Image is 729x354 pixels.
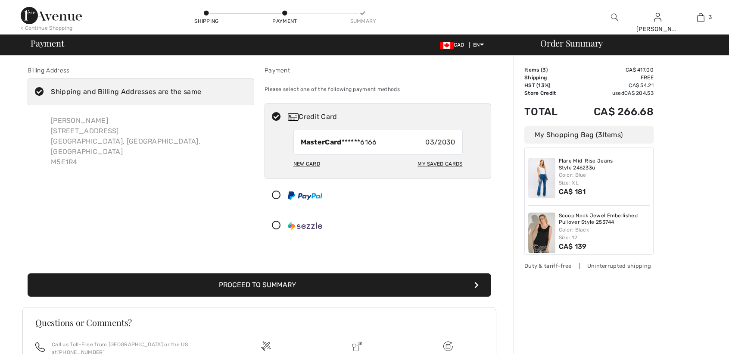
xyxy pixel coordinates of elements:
[559,158,650,171] a: Flare Mid-Rise Jeans Style 246233u
[31,39,64,47] span: Payment
[35,342,45,352] img: call
[194,17,220,25] div: Shipping
[624,90,654,96] span: CA$ 204.53
[524,97,570,126] td: Total
[440,42,454,49] img: Canadian Dollar
[559,226,650,241] div: Color: Black Size: 12
[570,89,654,97] td: used
[654,12,661,22] img: My Info
[528,158,555,198] img: Flare Mid-Rise Jeans Style 246233u
[611,12,618,22] img: search the website
[288,113,299,121] img: Credit Card
[697,12,704,22] img: My Bag
[21,7,82,24] img: 1ère Avenue
[51,87,201,97] div: Shipping and Billing Addresses are the same
[288,191,322,200] img: PayPal
[524,81,570,89] td: HST (13%)
[28,66,254,75] div: Billing Address
[272,17,298,25] div: Payment
[559,213,650,226] a: Scoop Neck Jewel Embellished Pullover Style 253744
[443,341,453,351] img: Free shipping on orders over $99
[570,74,654,81] td: Free
[301,138,342,146] strong: MasterCard
[570,97,654,126] td: CA$ 266.68
[293,157,320,171] div: New Card
[425,137,455,147] span: 03/2030
[524,262,654,270] div: Duty & tariff-free | Uninterrupted shipping
[265,78,491,100] div: Please select one of the following payment methods
[598,131,602,139] span: 3
[28,273,491,297] button: Proceed to Summary
[559,242,587,251] span: CA$ 139
[559,188,586,196] span: CA$ 181
[350,17,376,25] div: Summary
[261,341,271,351] img: Free shipping on orders over $99
[417,157,462,171] div: My Saved Cards
[288,222,322,230] img: Sezzle
[679,12,722,22] a: 3
[559,171,650,187] div: Color: Blue Size: XL
[654,13,661,21] a: Sign In
[636,25,679,34] div: [PERSON_NAME]
[530,39,724,47] div: Order Summary
[440,42,468,48] span: CAD
[35,318,483,327] h3: Questions or Comments?
[44,109,254,174] div: [PERSON_NAME] [STREET_ADDRESS] [GEOGRAPHIC_DATA], [GEOGRAPHIC_DATA], [GEOGRAPHIC_DATA] M5E1R4
[570,66,654,74] td: CA$ 417.00
[21,24,73,32] div: < Continue Shopping
[524,89,570,97] td: Store Credit
[352,341,362,351] img: Delivery is a breeze since we pay the duties!
[709,13,712,21] span: 3
[265,66,491,75] div: Payment
[528,213,555,253] img: Scoop Neck Jewel Embellished Pullover Style 253744
[288,112,485,122] div: Credit Card
[473,42,484,48] span: EN
[570,81,654,89] td: CA$ 54.21
[524,66,570,74] td: Items ( )
[524,126,654,144] div: My Shopping Bag ( Items)
[542,67,546,73] span: 3
[524,74,570,81] td: Shipping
